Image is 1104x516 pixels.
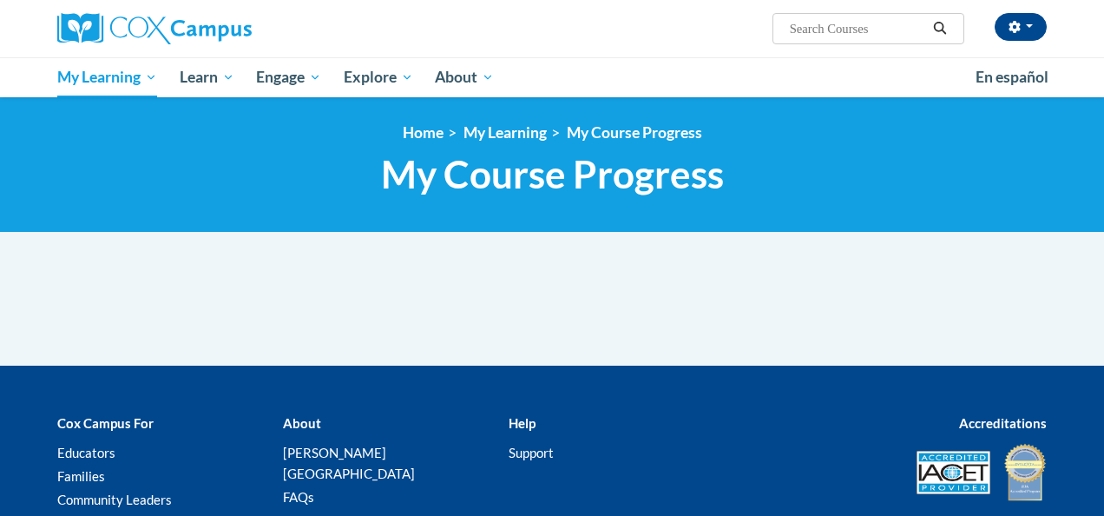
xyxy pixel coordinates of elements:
[976,68,1048,86] span: En español
[381,151,724,197] span: My Course Progress
[283,489,314,505] a: FAQs
[44,57,1060,97] div: Main menu
[57,13,252,44] img: Cox Campus
[46,57,168,97] a: My Learning
[463,123,547,142] a: My Learning
[57,67,157,88] span: My Learning
[927,18,953,39] button: Search
[57,415,154,431] b: Cox Campus For
[245,57,332,97] a: Engage
[57,445,115,460] a: Educators
[57,468,105,484] a: Families
[57,13,370,44] a: Cox Campus
[509,445,554,460] a: Support
[283,445,415,481] a: [PERSON_NAME][GEOGRAPHIC_DATA]
[424,57,506,97] a: About
[403,123,444,142] a: Home
[344,67,413,88] span: Explore
[256,67,321,88] span: Engage
[917,451,990,494] img: Accredited IACET® Provider
[964,59,1060,96] a: En español
[1003,442,1047,503] img: IDA® Accredited
[57,492,172,507] a: Community Leaders
[509,415,536,431] b: Help
[283,415,321,431] b: About
[788,18,927,39] input: Search Courses
[959,415,1047,431] b: Accreditations
[995,13,1047,41] button: Account Settings
[435,67,494,88] span: About
[332,57,424,97] a: Explore
[168,57,246,97] a: Learn
[567,123,702,142] a: My Course Progress
[180,67,234,88] span: Learn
